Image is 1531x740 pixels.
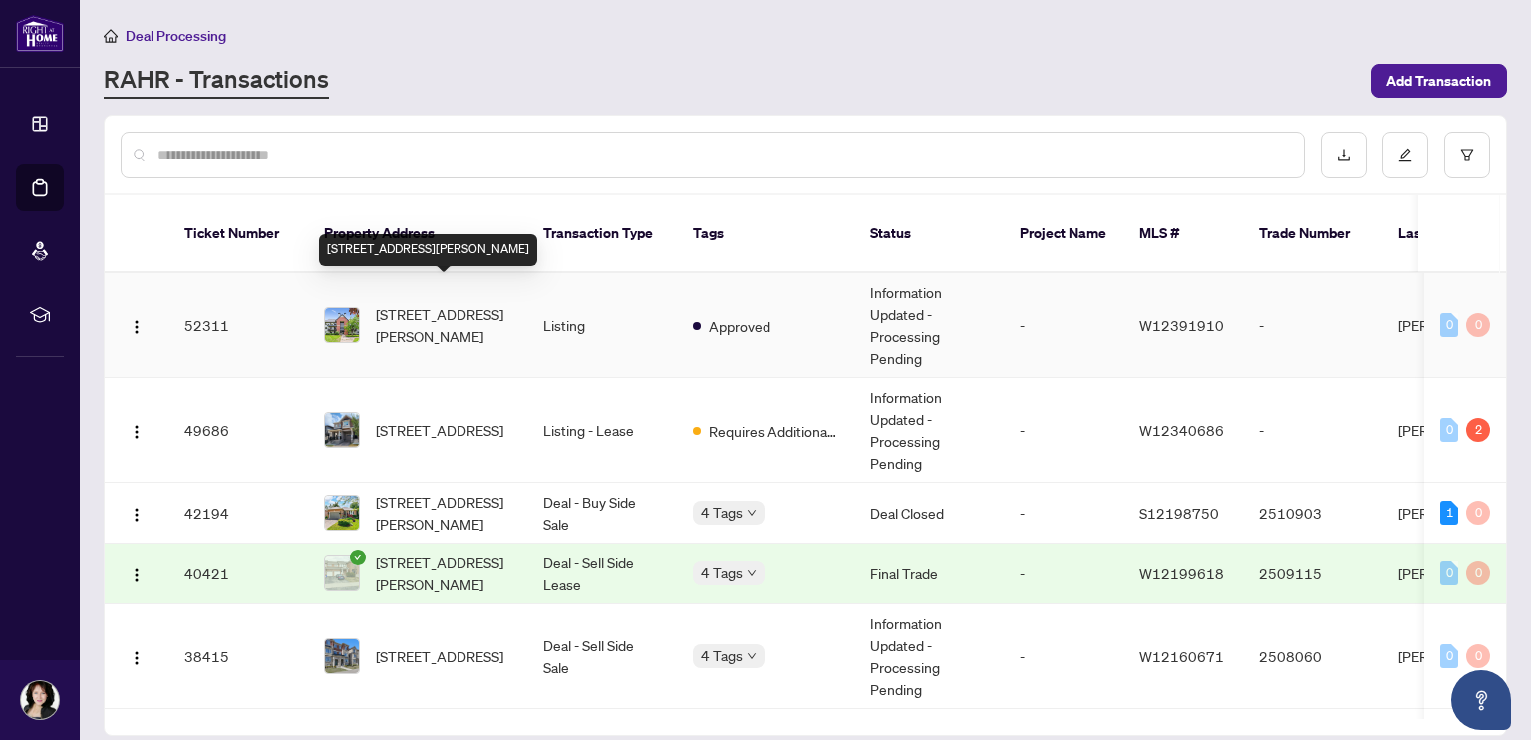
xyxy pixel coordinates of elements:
span: Requires Additional Docs [709,420,838,442]
td: Information Updated - Processing Pending [854,378,1004,483]
img: Profile Icon [21,681,59,719]
button: Open asap [1451,670,1511,730]
div: 0 [1466,313,1490,337]
div: 0 [1440,313,1458,337]
button: download [1321,132,1367,178]
td: - [1243,378,1382,483]
span: [STREET_ADDRESS][PERSON_NAME] [376,303,511,347]
div: 0 [1440,418,1458,442]
span: S12198750 [1139,504,1219,522]
span: W12160671 [1139,647,1224,665]
th: Transaction Type [527,195,677,273]
td: Deal - Sell Side Lease [527,544,677,604]
td: - [1243,273,1382,378]
div: 2 [1466,418,1490,442]
img: thumbnail-img [325,639,359,673]
button: Logo [121,557,153,589]
span: 4 Tags [701,644,743,667]
td: Deal - Sell Side Sale [527,604,677,709]
img: Logo [129,424,145,440]
td: Deal Closed [854,483,1004,544]
img: thumbnail-img [325,556,359,590]
td: - [1004,544,1123,604]
img: logo [16,15,64,52]
span: home [104,29,118,43]
th: Ticket Number [168,195,308,273]
th: MLS # [1123,195,1243,273]
span: filter [1460,148,1474,162]
div: 0 [1466,561,1490,585]
div: 0 [1440,644,1458,668]
span: W12391910 [1139,316,1224,334]
span: down [747,568,757,578]
span: 4 Tags [701,501,743,524]
div: [STREET_ADDRESS][PERSON_NAME] [319,234,537,266]
span: down [747,508,757,518]
span: down [747,651,757,661]
button: Logo [121,414,153,446]
th: Trade Number [1243,195,1382,273]
img: thumbnail-img [325,308,359,342]
span: [STREET_ADDRESS][PERSON_NAME] [376,491,511,535]
td: Deal - Buy Side Sale [527,483,677,544]
img: Logo [129,319,145,335]
td: Information Updated - Processing Pending [854,604,1004,709]
span: W12199618 [1139,564,1224,582]
div: 0 [1466,501,1490,525]
td: 42194 [168,483,308,544]
td: 2509115 [1243,544,1382,604]
td: Listing - Lease [527,378,677,483]
th: Status [854,195,1004,273]
span: [STREET_ADDRESS] [376,645,503,667]
span: download [1337,148,1351,162]
td: - [1004,378,1123,483]
th: Tags [677,195,854,273]
span: Approved [709,315,770,337]
span: Deal Processing [126,27,226,45]
td: 40421 [168,544,308,604]
div: 0 [1466,644,1490,668]
span: W12340686 [1139,421,1224,439]
button: Logo [121,497,153,529]
span: [STREET_ADDRESS] [376,419,503,441]
button: filter [1444,132,1490,178]
button: edit [1382,132,1428,178]
img: Logo [129,650,145,666]
div: 0 [1440,561,1458,585]
a: RAHR - Transactions [104,63,329,99]
div: 1 [1440,501,1458,525]
span: check-circle [350,550,366,565]
img: Logo [129,567,145,583]
td: Final Trade [854,544,1004,604]
span: 4 Tags [701,561,743,584]
img: thumbnail-img [325,496,359,530]
span: Add Transaction [1386,65,1491,97]
td: - [1004,604,1123,709]
img: Logo [129,507,145,523]
button: Logo [121,309,153,341]
td: Listing [527,273,677,378]
td: 2508060 [1243,604,1382,709]
img: thumbnail-img [325,413,359,447]
th: Property Address [308,195,527,273]
td: 38415 [168,604,308,709]
span: [STREET_ADDRESS][PERSON_NAME] [376,552,511,595]
button: Logo [121,640,153,672]
td: 49686 [168,378,308,483]
td: 2510903 [1243,483,1382,544]
td: - [1004,483,1123,544]
td: Information Updated - Processing Pending [854,273,1004,378]
button: Add Transaction [1371,64,1507,98]
span: edit [1398,148,1412,162]
td: - [1004,273,1123,378]
td: 52311 [168,273,308,378]
th: Project Name [1004,195,1123,273]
